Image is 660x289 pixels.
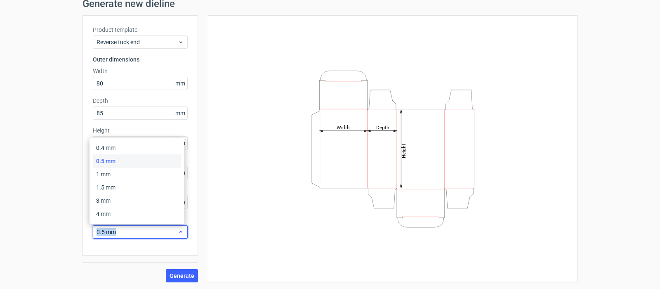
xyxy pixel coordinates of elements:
[376,124,389,130] tspan: Depth
[93,141,181,154] div: 0.4 mm
[173,107,187,119] span: mm
[93,207,181,220] div: 4 mm
[93,154,181,168] div: 0.5 mm
[93,168,181,181] div: 1 mm
[93,181,181,194] div: 1.5 mm
[93,55,188,64] h3: Outer dimensions
[337,124,350,130] tspan: Width
[93,26,188,34] label: Product template
[173,137,187,149] span: mm
[173,77,187,90] span: mm
[97,38,178,46] span: Reverse tuck end
[93,194,181,207] div: 3 mm
[401,143,407,158] tspan: Height
[93,97,188,105] label: Depth
[93,67,188,75] label: Width
[97,228,178,236] span: 0.5 mm
[166,269,198,282] button: Generate
[170,273,194,279] span: Generate
[93,126,188,135] label: Height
